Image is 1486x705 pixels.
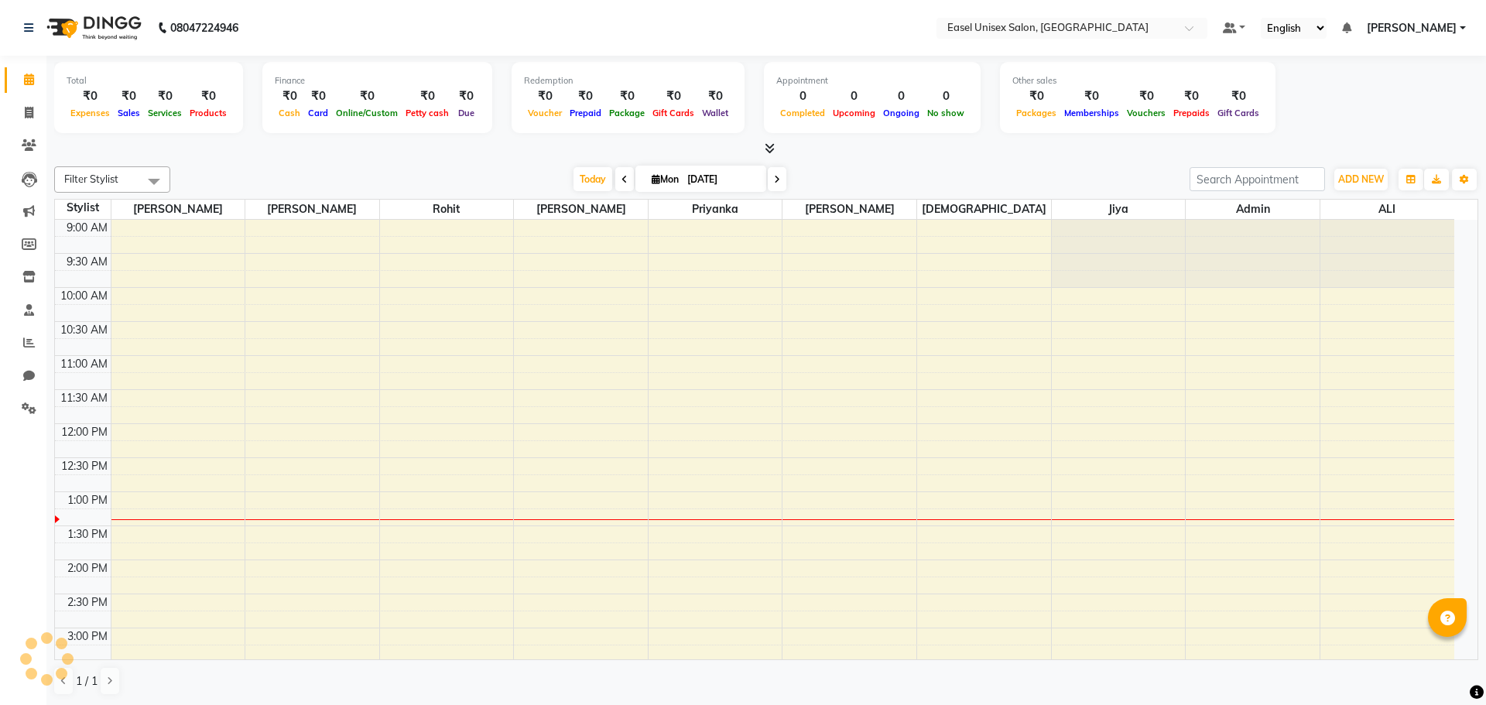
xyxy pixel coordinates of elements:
div: ₹0 [67,87,114,105]
input: Search Appointment [1190,167,1325,191]
span: Gift Cards [649,108,698,118]
div: 10:30 AM [57,322,111,338]
div: 0 [923,87,968,105]
div: ₹0 [649,87,698,105]
span: [PERSON_NAME] [245,200,379,219]
div: 2:00 PM [64,560,111,577]
span: ALI [1320,200,1454,219]
div: 3:00 PM [64,628,111,645]
img: logo [39,6,146,50]
div: ₹0 [605,87,649,105]
div: ₹0 [186,87,231,105]
div: Stylist [55,200,111,216]
div: ₹0 [332,87,402,105]
span: Completed [776,108,829,118]
div: ₹0 [304,87,332,105]
span: Mon [648,173,683,185]
b: 08047224946 [170,6,238,50]
div: 9:00 AM [63,220,111,236]
div: 0 [879,87,923,105]
div: Redemption [524,74,732,87]
span: Packages [1012,108,1060,118]
span: [PERSON_NAME] [1367,20,1457,36]
span: jiya [1052,200,1186,219]
span: Products [186,108,231,118]
div: 0 [776,87,829,105]
div: ₹0 [524,87,566,105]
span: Upcoming [829,108,879,118]
span: Cash [275,108,304,118]
div: ₹0 [453,87,480,105]
div: ₹0 [402,87,453,105]
span: Card [304,108,332,118]
span: [PERSON_NAME] [514,200,648,219]
div: 12:00 PM [58,424,111,440]
span: Wallet [698,108,732,118]
span: Vouchers [1123,108,1169,118]
span: Priyanka [649,200,782,219]
span: Package [605,108,649,118]
div: ₹0 [566,87,605,105]
div: Appointment [776,74,968,87]
div: Other sales [1012,74,1263,87]
span: Services [144,108,186,118]
div: 1:00 PM [64,492,111,508]
div: ₹0 [1123,87,1169,105]
div: ₹0 [1214,87,1263,105]
div: 9:30 AM [63,254,111,270]
div: ₹0 [698,87,732,105]
div: 0 [829,87,879,105]
span: Sales [114,108,144,118]
div: ₹0 [114,87,144,105]
span: Ongoing [879,108,923,118]
div: 2:30 PM [64,594,111,611]
span: Expenses [67,108,114,118]
span: 1 / 1 [76,673,98,690]
span: Voucher [524,108,566,118]
span: [DEMOGRAPHIC_DATA] [917,200,1051,219]
div: Total [67,74,231,87]
span: Online/Custom [332,108,402,118]
span: [PERSON_NAME] [111,200,245,219]
span: Rohit [380,200,514,219]
div: ₹0 [275,87,304,105]
input: 2025-09-01 [683,168,760,191]
div: 1:30 PM [64,526,111,542]
div: 11:30 AM [57,390,111,406]
span: [PERSON_NAME] [782,200,916,219]
div: Finance [275,74,480,87]
span: ADD NEW [1338,173,1384,185]
div: ₹0 [1012,87,1060,105]
span: Today [574,167,612,191]
div: 11:00 AM [57,356,111,372]
div: 10:00 AM [57,288,111,304]
span: admin [1186,200,1320,219]
span: Due [454,108,478,118]
div: 12:30 PM [58,458,111,474]
span: Prepaids [1169,108,1214,118]
span: Petty cash [402,108,453,118]
span: Prepaid [566,108,605,118]
button: ADD NEW [1334,169,1388,190]
div: ₹0 [1169,87,1214,105]
span: Filter Stylist [64,173,118,185]
div: ₹0 [1060,87,1123,105]
div: ₹0 [144,87,186,105]
span: Gift Cards [1214,108,1263,118]
span: Memberships [1060,108,1123,118]
span: No show [923,108,968,118]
